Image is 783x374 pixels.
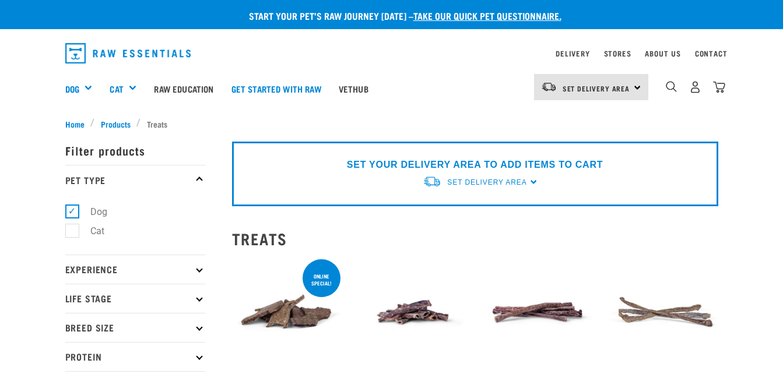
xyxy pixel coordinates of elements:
[56,38,728,68] nav: dropdown navigation
[607,257,718,368] img: Venison Straps
[65,255,205,284] p: Experience
[72,224,109,238] label: Cat
[232,230,718,248] h2: Treats
[65,165,205,194] p: Pet Type
[65,43,191,63] img: Raw Essentials Logo
[423,175,441,188] img: van-moving.png
[347,158,603,172] p: SET YOUR DELIVERY AREA TO ADD ITEMS TO CART
[541,82,557,92] img: van-moving.png
[65,136,205,165] p: Filter products
[645,51,680,55] a: About Us
[65,284,205,313] p: Life Stage
[713,81,725,93] img: home-icon@2x.png
[695,51,728,55] a: Contact
[303,267,340,292] div: ONLINE SPECIAL!
[689,81,701,93] img: user.png
[65,342,205,371] p: Protein
[604,51,631,55] a: Stores
[72,204,112,219] label: Dog
[110,82,123,96] a: Cat
[556,51,589,55] a: Delivery
[232,257,343,368] img: Stack Of Freeze Dried Beef Liver For Pets
[223,65,330,112] a: Get started with Raw
[330,65,377,112] a: Vethub
[666,81,677,92] img: home-icon-1@2x.png
[65,118,91,130] a: Home
[65,82,79,96] a: Dog
[563,86,630,90] span: Set Delivery Area
[413,13,561,18] a: take our quick pet questionnaire.
[94,118,136,130] a: Products
[357,257,468,368] img: Raw Essentials Beef Straps 15cm 6 Pack
[65,313,205,342] p: Breed Size
[482,257,594,368] img: Raw Essentials Beef Straps 6 Pack
[101,118,131,130] span: Products
[65,118,718,130] nav: breadcrumbs
[447,178,526,186] span: Set Delivery Area
[65,118,85,130] span: Home
[145,65,222,112] a: Raw Education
